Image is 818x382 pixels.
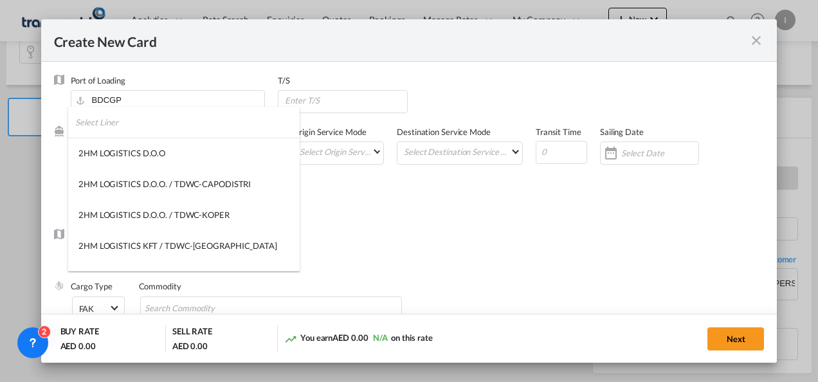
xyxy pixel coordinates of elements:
[68,230,300,261] md-option: 2HM LOGISTICS KFT / TDWC-ANKARANSKA
[78,147,165,159] div: 2HM LOGISTICS D.O.O
[75,107,300,138] input: Select Liner
[78,240,277,251] div: 2HM LOGISTICS KFT / TDWC-[GEOGRAPHIC_DATA]
[78,178,251,190] div: 2HM LOGISTICS D.O.O. / TDWC-CAPODISTRI
[78,271,289,282] div: 3A INTERNATIONAL LOGISTICS JOINT STOCK COMPANY / T
[68,261,300,292] md-option: 3A INTERNATIONAL LOGISTICS JOINT STOCK COMPANY / T
[68,168,300,199] md-option: 2HM LOGISTICS D.O.O. / TDWC-CAPODISTRI
[78,209,230,221] div: 2HM LOGISTICS D.O.O. / TDWC-KOPER
[68,138,300,168] md-option: 2HM LOGISTICS D.O.O
[68,199,300,230] md-option: 2HM LOGISTICS D.O.O. / TDWC-KOPER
